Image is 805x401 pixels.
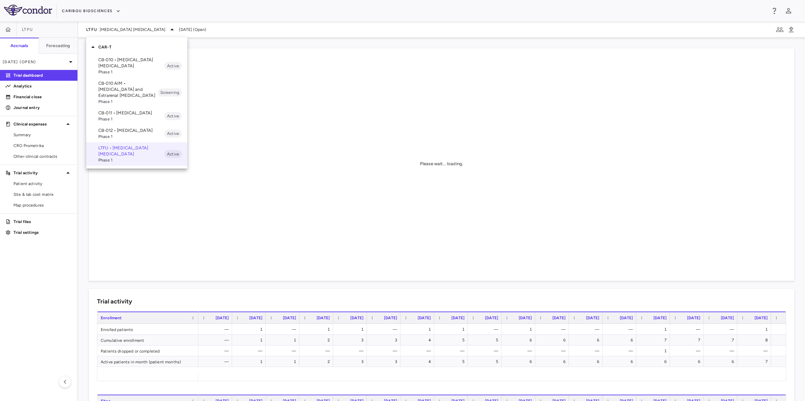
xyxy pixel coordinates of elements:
span: Phase 1 [98,99,158,105]
div: CB-012 • [MEDICAL_DATA]Phase 1Active [86,125,187,142]
div: CB-010 AIM • [MEDICAL_DATA] and Extrarenal [MEDICAL_DATA]Phase 1Screening [86,78,187,107]
p: CB-012 • [MEDICAL_DATA] [98,127,164,134]
span: Phase 1 [98,134,164,140]
span: Phase 1 [98,69,164,75]
p: CB-010 AIM • [MEDICAL_DATA] and Extrarenal [MEDICAL_DATA] [98,80,158,99]
span: Screening [158,89,182,96]
span: Active [164,63,182,69]
p: CB-011 • [MEDICAL_DATA] [98,110,164,116]
p: CAR-T [98,44,187,50]
span: Active [164,113,182,119]
p: LTFU • [MEDICAL_DATA] [MEDICAL_DATA] [98,145,164,157]
p: CB-010 • [MEDICAL_DATA] [MEDICAL_DATA] [98,57,164,69]
span: Active [164,151,182,157]
span: Phase 1 [98,157,164,163]
div: LTFU • [MEDICAL_DATA] [MEDICAL_DATA]Phase 1Active [86,142,187,166]
span: Active [164,131,182,137]
div: CB-011 • [MEDICAL_DATA]Phase 1Active [86,107,187,125]
div: CAR-T [86,40,187,54]
span: Phase 1 [98,116,164,122]
div: CB-010 • [MEDICAL_DATA] [MEDICAL_DATA]Phase 1Active [86,54,187,78]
